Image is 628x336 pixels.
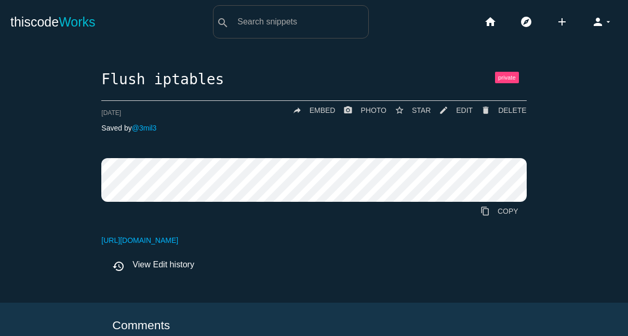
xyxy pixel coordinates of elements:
[310,106,336,114] span: EMBED
[101,109,121,117] span: [DATE]
[386,101,431,120] button: star_borderSTAR
[439,101,448,120] i: mode_edit
[473,101,526,120] a: Delete Post
[213,6,232,38] button: search
[395,101,404,120] i: star_border
[59,15,95,29] span: Works
[484,5,497,38] i: home
[101,72,526,88] h1: Flush iptables
[335,101,386,120] a: photo_cameraPHOTO
[217,6,229,40] i: search
[343,101,353,120] i: photo_camera
[604,5,612,38] i: arrow_drop_down
[112,319,515,332] h5: Comments
[360,106,386,114] span: PHOTO
[556,5,568,38] i: add
[472,202,527,221] a: Copy to Clipboard
[112,260,125,273] i: history
[520,5,532,38] i: explore
[592,5,604,38] i: person
[112,260,526,269] h6: View Edit history
[132,124,157,132] a: @3mil3
[481,101,490,120] i: delete
[284,101,336,120] a: replyEMBED
[456,106,473,114] span: EDIT
[480,202,490,221] i: content_copy
[412,106,431,114] span: STAR
[498,106,526,114] span: DELETE
[431,101,473,120] a: mode_editEDIT
[101,236,178,244] a: [URL][DOMAIN_NAME]
[10,5,96,38] a: thiscodeWorks
[292,101,302,120] i: reply
[101,124,526,132] p: Saved by
[232,11,368,33] input: Search snippets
